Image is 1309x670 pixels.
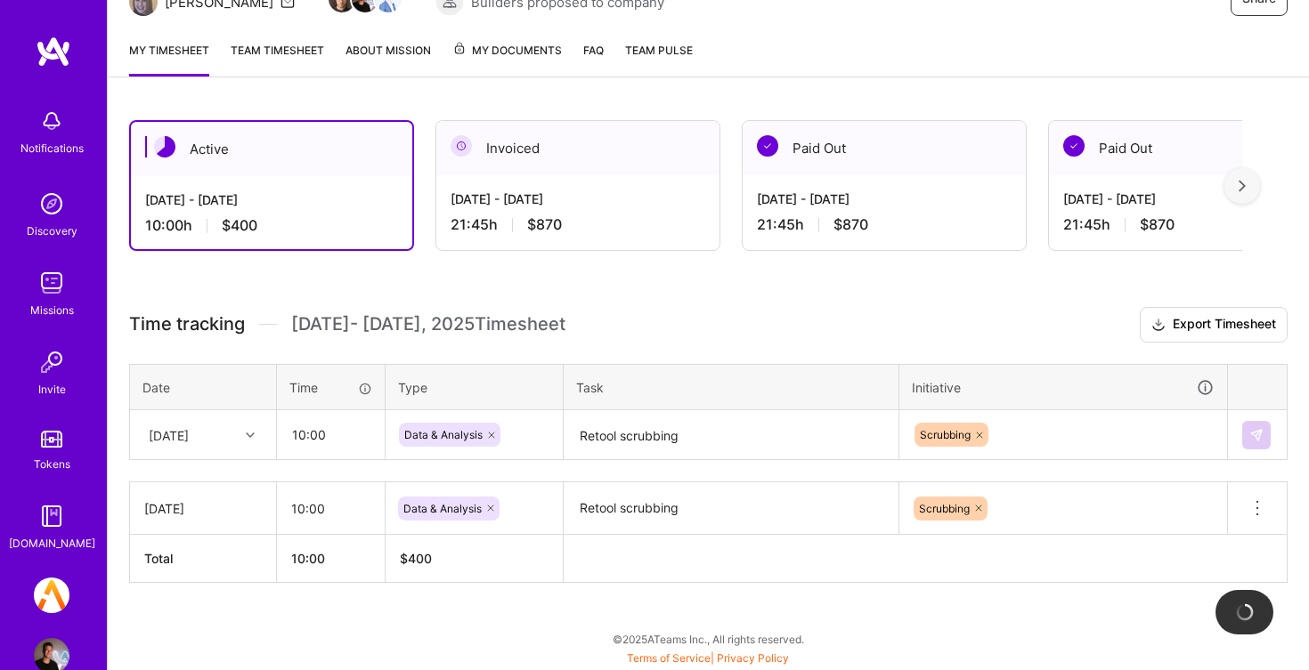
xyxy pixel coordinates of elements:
[34,455,70,473] div: Tokens
[346,41,431,77] a: About Mission
[131,122,412,176] div: Active
[1249,428,1264,442] img: Submit
[451,190,705,208] div: [DATE] - [DATE]
[246,431,255,440] i: icon Chevron
[34,577,69,613] img: A.Team: Platform Team
[757,135,778,157] img: Paid Out
[34,186,69,222] img: discovery
[565,484,897,534] textarea: Retool scrubbing
[912,377,1215,398] div: Initiative
[583,41,604,77] a: FAQ
[565,412,897,459] textarea: Retool scrubbing
[29,577,74,613] a: A.Team: Platform Team
[403,502,482,515] span: Data & Analysis
[757,215,1012,234] div: 21:45 h
[400,551,432,566] span: $ 400
[129,41,209,77] a: My timesheet
[757,190,1012,208] div: [DATE] - [DATE]
[34,265,69,301] img: teamwork
[717,651,789,665] a: Privacy Policy
[1140,307,1288,343] button: Export Timesheet
[36,36,71,68] img: logo
[920,428,971,441] span: Scrubbing
[527,215,562,234] span: $870
[291,313,565,335] span: [DATE] - [DATE] , 2025 Timesheet
[451,135,472,157] img: Invoiced
[107,617,1309,661] div: © 2025 ATeams Inc., All rights reserved.
[627,651,711,665] a: Terms of Service
[564,364,899,410] th: Task
[452,41,562,77] a: My Documents
[145,216,398,235] div: 10:00 h
[34,344,69,380] img: Invite
[1063,135,1085,157] img: Paid Out
[625,44,693,57] span: Team Pulse
[1151,316,1166,335] i: icon Download
[9,534,95,553] div: [DOMAIN_NAME]
[277,535,386,583] th: 10:00
[1239,180,1246,192] img: right
[231,41,324,77] a: Team timesheet
[1140,215,1175,234] span: $870
[919,502,970,515] span: Scrubbing
[34,103,69,139] img: bell
[386,364,564,410] th: Type
[289,378,372,397] div: Time
[222,216,257,235] span: $400
[436,121,720,175] div: Invoiced
[1242,421,1272,449] div: null
[743,121,1026,175] div: Paid Out
[452,41,562,61] span: My Documents
[27,222,77,240] div: Discovery
[38,380,66,399] div: Invite
[145,190,398,209] div: [DATE] - [DATE]
[20,139,84,157] div: Notifications
[451,215,705,234] div: 21:45 h
[833,215,868,234] span: $870
[144,499,262,518] div: [DATE]
[627,651,789,665] span: |
[130,535,277,583] th: Total
[154,136,175,157] img: Active
[41,431,62,448] img: tokens
[625,41,693,77] a: Team Pulse
[30,301,74,319] div: Missions
[404,428,483,441] span: Data & Analysis
[34,498,69,534] img: guide book
[129,313,245,335] span: Time tracking
[149,425,189,444] div: [DATE]
[277,485,385,532] input: HH:MM
[1232,601,1256,624] img: loading
[130,364,277,410] th: Date
[278,411,384,458] input: HH:MM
